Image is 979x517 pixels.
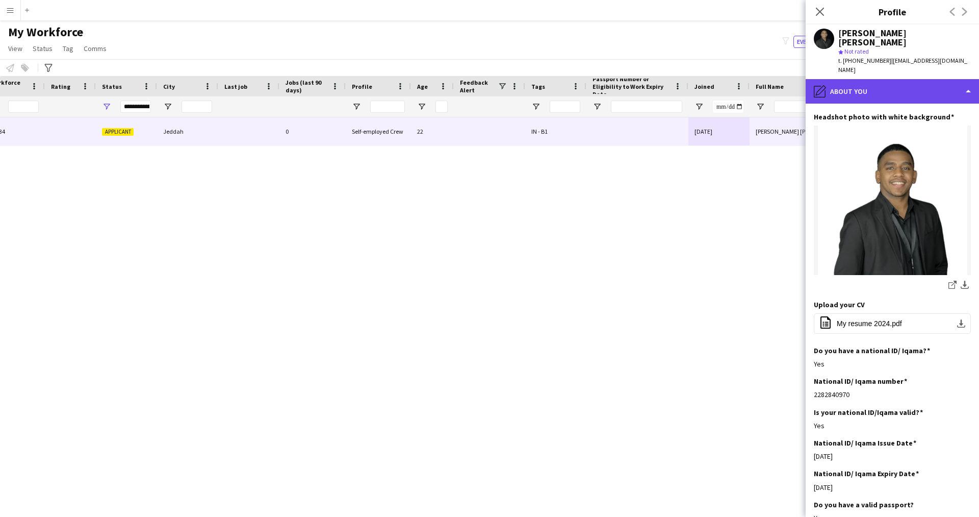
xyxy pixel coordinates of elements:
[592,75,670,98] span: Passport Number or Eligibility to Work Expiry Date
[814,452,971,461] div: [DATE]
[814,390,971,399] div: 2282840970
[417,83,428,90] span: Age
[59,42,78,55] a: Tag
[460,79,498,94] span: Feedback Alert
[837,319,902,328] span: My resume 2024.pdf
[814,126,971,275] img: BDA8A393-5642-4350-A429-D6799F0AE808.jpeg
[814,112,954,121] h3: Headshot photo with white background
[352,102,361,111] button: Open Filter Menu
[8,101,39,113] input: Workforce ID Filter Input
[84,44,107,53] span: Comms
[814,346,930,355] h3: Do you have a national ID/ Iqama?
[694,102,704,111] button: Open Filter Menu
[163,102,172,111] button: Open Filter Menu
[51,83,70,90] span: Rating
[346,117,411,145] div: Self-employed Crew
[531,83,545,90] span: Tags
[352,83,372,90] span: Profile
[814,469,919,478] h3: National ID/ Iqama Expiry Date
[224,83,247,90] span: Last job
[838,57,891,64] span: t. [PHONE_NUMBER]
[8,44,22,53] span: View
[611,101,682,113] input: Passport Number or Eligibility to Work Expiry Date Filter Input
[756,128,843,135] span: [PERSON_NAME] [PERSON_NAME]
[29,42,57,55] a: Status
[713,101,743,113] input: Joined Filter Input
[102,83,122,90] span: Status
[844,47,869,55] span: Not rated
[63,44,73,53] span: Tag
[814,500,914,509] h3: Do you have a valid passport?
[42,62,55,74] app-action-btn: Advanced filters
[793,36,844,48] button: Everyone8,335
[435,101,448,113] input: Age Filter Input
[525,117,586,145] div: IN - B1
[806,79,979,104] div: About you
[806,5,979,18] h3: Profile
[814,377,907,386] h3: National ID/ Iqama number
[157,117,218,145] div: Jeddah
[182,101,212,113] input: City Filter Input
[370,101,405,113] input: Profile Filter Input
[417,102,426,111] button: Open Filter Menu
[163,83,175,90] span: City
[814,313,971,334] button: My resume 2024.pdf
[838,29,971,47] div: [PERSON_NAME] [PERSON_NAME]
[814,421,971,430] div: Yes
[102,128,134,136] span: Applicant
[286,79,327,94] span: Jobs (last 90 days)
[279,117,346,145] div: 0
[756,102,765,111] button: Open Filter Menu
[694,83,714,90] span: Joined
[592,102,602,111] button: Open Filter Menu
[814,483,971,492] div: [DATE]
[80,42,111,55] a: Comms
[33,44,53,53] span: Status
[814,438,916,448] h3: National ID/ Iqama Issue Date
[814,300,865,309] h3: Upload your CV
[814,359,971,368] div: Yes
[4,42,27,55] a: View
[531,102,540,111] button: Open Filter Menu
[756,83,784,90] span: Full Name
[550,101,580,113] input: Tags Filter Input
[411,117,454,145] div: 22
[102,102,111,111] button: Open Filter Menu
[774,101,840,113] input: Full Name Filter Input
[688,117,750,145] div: [DATE]
[814,408,923,417] h3: Is your national ID/Iqama valid?
[838,57,967,73] span: | [EMAIL_ADDRESS][DOMAIN_NAME]
[8,24,83,40] span: My Workforce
